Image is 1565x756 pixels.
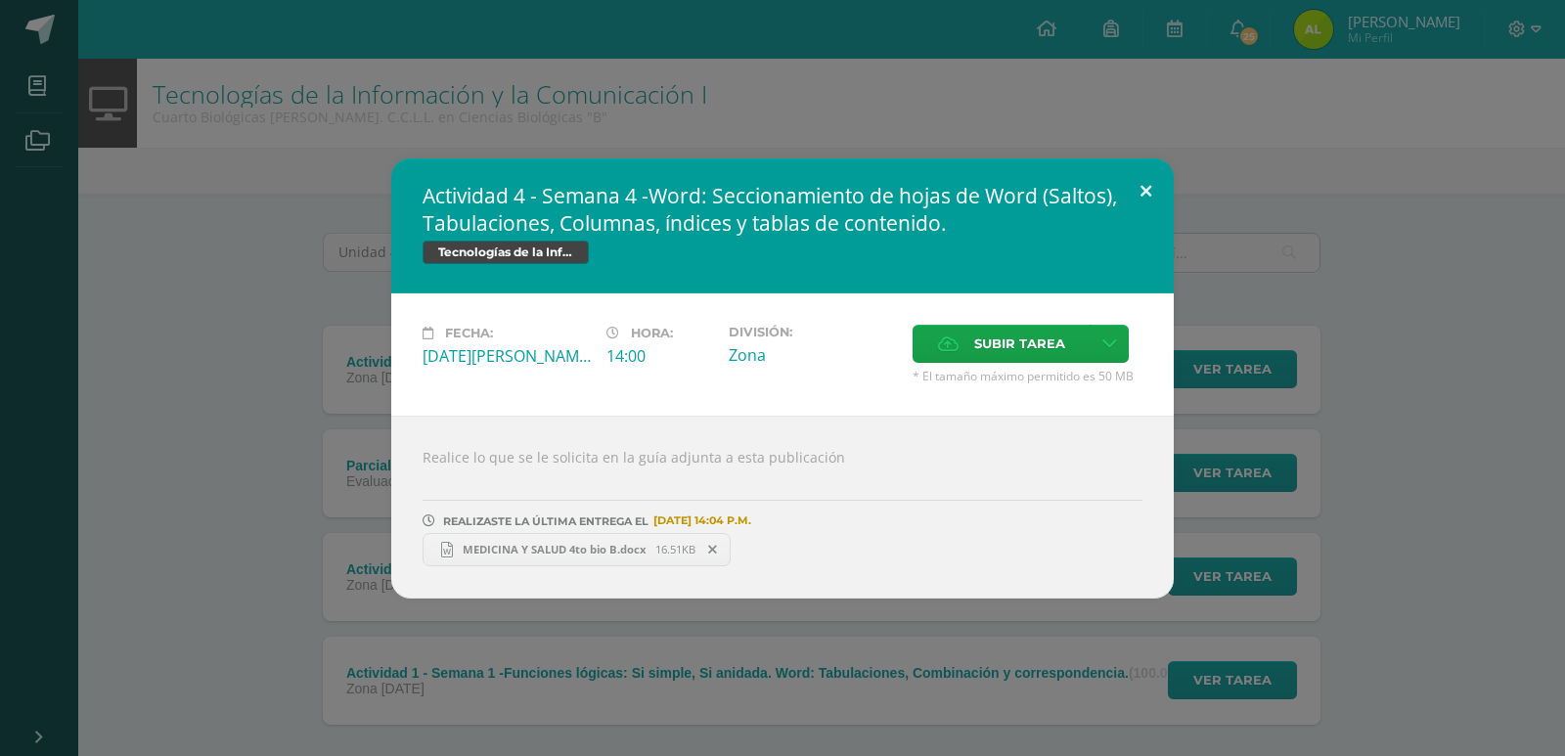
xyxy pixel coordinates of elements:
[445,326,493,340] span: Fecha:
[729,325,897,339] label: División:
[423,182,1142,237] h2: Actividad 4 - Semana 4 -Word: Seccionamiento de hojas de Word (Saltos), Tabulaciones, Columnas, í...
[391,416,1174,599] div: Realice lo que se le solicita en la guía adjunta a esta publicación
[1118,158,1174,225] button: Close (Esc)
[423,345,591,367] div: [DATE][PERSON_NAME]
[913,368,1142,384] span: * El tamaño máximo permitido es 50 MB
[655,542,695,556] span: 16.51KB
[974,326,1065,362] span: Subir tarea
[696,539,730,560] span: Remover entrega
[453,542,655,556] span: MEDICINA Y SALUD 4to bio B.docx
[729,344,897,366] div: Zona
[423,533,731,566] a: MEDICINA Y SALUD 4to bio B.docx 16.51KB
[606,345,713,367] div: 14:00
[443,514,648,528] span: REALIZASTE LA ÚLTIMA ENTREGA EL
[423,241,589,264] span: Tecnologías de la Información y la Comunicación I
[631,326,673,340] span: Hora:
